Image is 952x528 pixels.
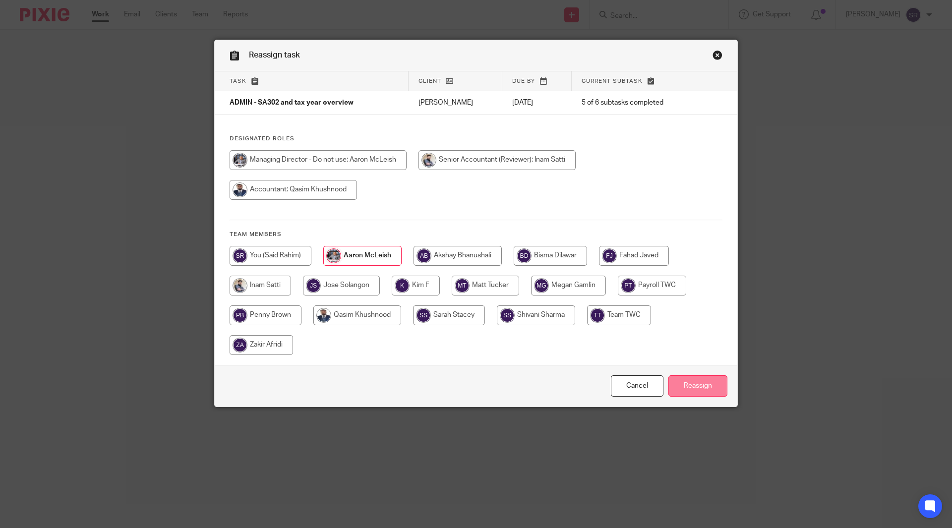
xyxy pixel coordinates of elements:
[582,78,643,84] span: Current subtask
[230,231,722,238] h4: Team members
[418,78,441,84] span: Client
[418,98,492,108] p: [PERSON_NAME]
[249,51,300,59] span: Reassign task
[668,375,727,397] input: Reassign
[611,375,663,397] a: Close this dialog window
[512,98,562,108] p: [DATE]
[230,78,246,84] span: Task
[230,100,354,107] span: ADMIN - SA302 and tax year overview
[512,78,535,84] span: Due by
[230,135,722,143] h4: Designated Roles
[572,91,700,115] td: 5 of 6 subtasks completed
[713,50,722,63] a: Close this dialog window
